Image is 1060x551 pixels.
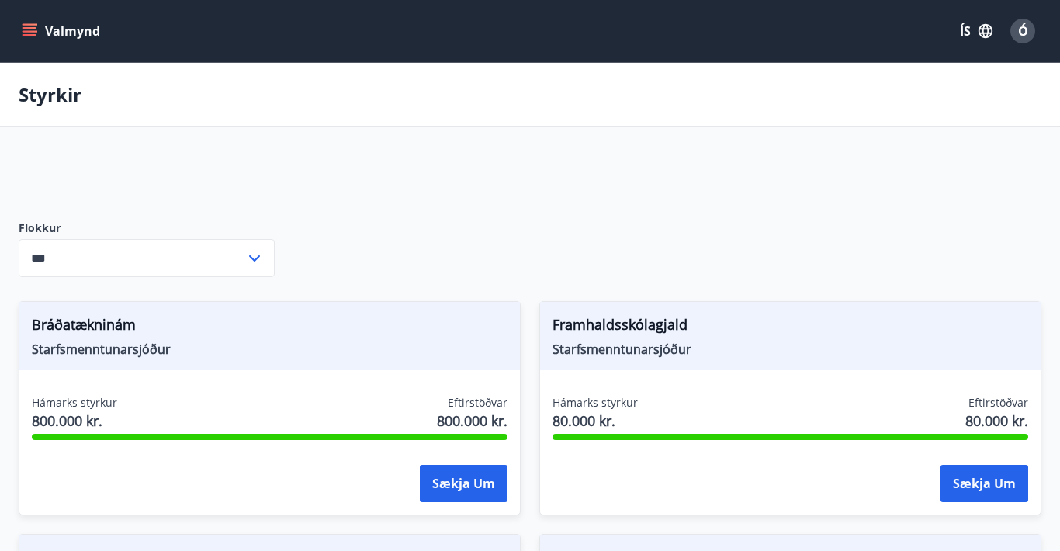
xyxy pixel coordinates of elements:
[1018,23,1028,40] span: Ó
[951,17,1001,45] button: ÍS
[19,220,275,236] label: Flokkur
[1004,12,1041,50] button: Ó
[32,395,117,411] span: Hámarks styrkur
[968,395,1028,411] span: Eftirstöðvar
[553,411,638,431] span: 80.000 kr.
[553,395,638,411] span: Hámarks styrkur
[32,341,507,358] span: Starfsmenntunarsjóður
[437,411,507,431] span: 800.000 kr.
[32,411,117,431] span: 800.000 kr.
[420,465,507,502] button: Sækja um
[19,17,106,45] button: menu
[940,465,1028,502] button: Sækja um
[32,314,507,341] span: Bráðatækninám
[448,395,507,411] span: Eftirstöðvar
[19,81,81,108] p: Styrkir
[553,341,1028,358] span: Starfsmenntunarsjóður
[965,411,1028,431] span: 80.000 kr.
[553,314,1028,341] span: Framhaldsskólagjald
